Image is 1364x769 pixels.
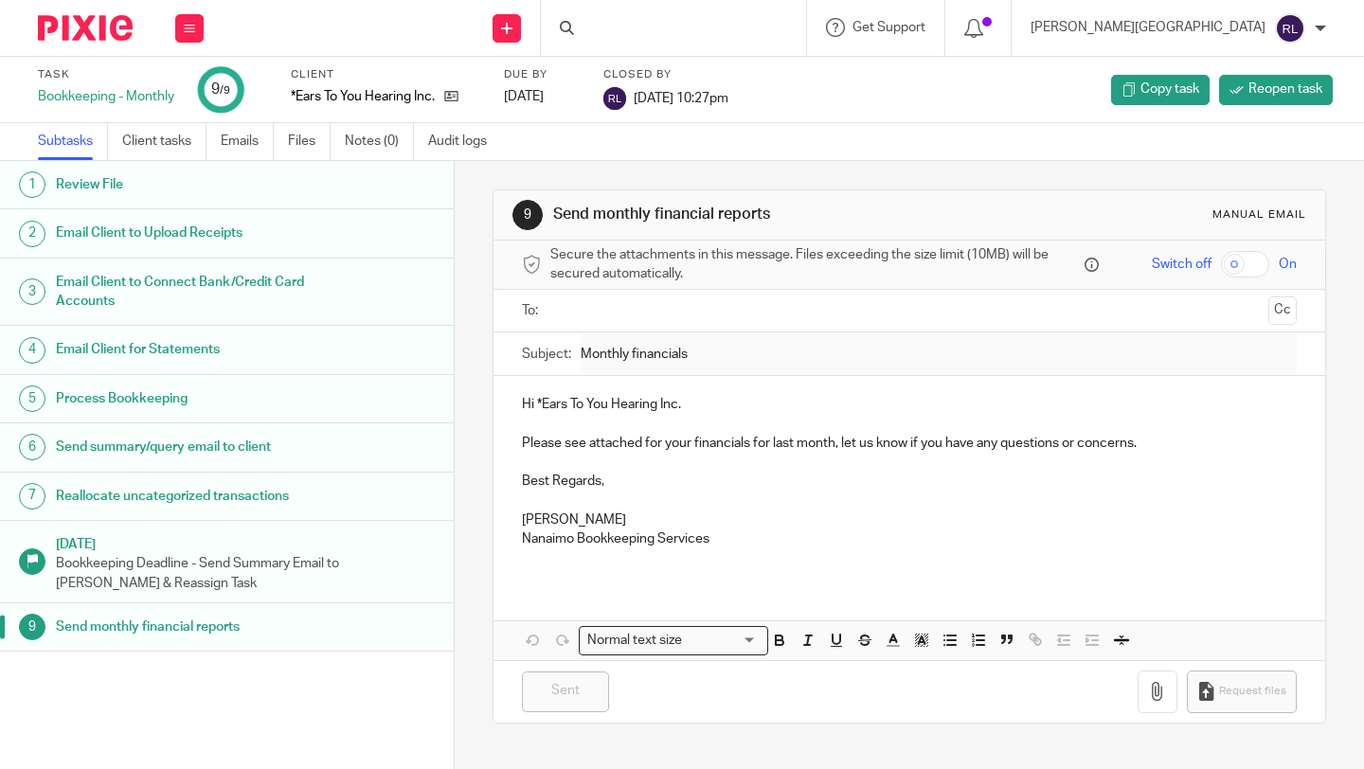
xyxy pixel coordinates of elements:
span: Request files [1219,684,1286,699]
div: 9 [19,614,45,640]
label: Client [291,67,480,82]
img: svg%3E [1275,13,1305,44]
div: 5 [19,385,45,412]
h1: Process Bookkeeping [56,384,309,413]
label: Closed by [603,67,728,82]
h1: Email Client to Connect Bank/Credit Card Accounts [56,268,309,316]
span: Reopen task [1248,80,1322,98]
h1: Send monthly financial reports [553,205,950,224]
div: 7 [19,483,45,510]
h1: Send summary/query email to client [56,433,309,461]
div: 9 [512,200,543,230]
a: Audit logs [428,123,501,160]
button: Cc [1268,296,1297,325]
div: 1 [19,171,45,198]
label: To: [522,301,543,320]
div: 4 [19,337,45,364]
button: Request files [1187,671,1297,713]
a: Client tasks [122,123,206,160]
p: Please see attached for your financials for last month, let us know if you have any questions or ... [522,434,1297,453]
h1: Email Client for Statements [56,335,309,364]
span: Get Support [852,21,925,34]
label: Subject: [522,345,571,364]
a: Subtasks [38,123,108,160]
img: svg%3E [603,87,626,110]
div: 9 [211,79,230,100]
h1: Reallocate uncategorized transactions [56,482,309,510]
div: Manual email [1212,207,1306,223]
a: Reopen task [1219,75,1333,105]
img: Pixie [38,15,133,41]
p: Nanaimo Bookkeeping Services [522,529,1297,548]
span: Secure the attachments in this message. Files exceeding the size limit (10MB) will be secured aut... [550,245,1080,284]
p: Hi *Ears To You Hearing Inc. [522,395,1297,414]
h1: Review File [56,170,309,199]
span: Normal text size [583,631,687,651]
small: /9 [220,85,230,96]
span: On [1279,255,1297,274]
p: Best Regards, [522,472,1297,491]
p: [PERSON_NAME][GEOGRAPHIC_DATA] [1031,18,1265,37]
a: Emails [221,123,274,160]
span: [DATE] 10:27pm [634,91,728,104]
span: Copy task [1140,80,1199,98]
p: *Ears To You Hearing Inc. [291,87,435,106]
input: Sent [522,671,609,712]
input: Search for option [689,631,757,651]
div: Bookkeeping - Monthly [38,87,174,106]
span: Switch off [1152,255,1211,274]
a: Files [288,123,331,160]
label: Due by [504,67,580,82]
p: [PERSON_NAME] [522,510,1297,529]
p: Bookkeeping Deadline - Send Summary Email to [PERSON_NAME] & Reassign Task [56,554,435,593]
a: Copy task [1111,75,1210,105]
h1: Email Client to Upload Receipts [56,219,309,247]
div: Search for option [579,626,768,655]
h1: Send monthly financial reports [56,613,309,641]
div: 6 [19,434,45,460]
h1: [DATE] [56,530,435,554]
div: 3 [19,278,45,305]
div: 2 [19,221,45,247]
div: [DATE] [504,87,580,106]
a: Notes (0) [345,123,414,160]
label: Task [38,67,174,82]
